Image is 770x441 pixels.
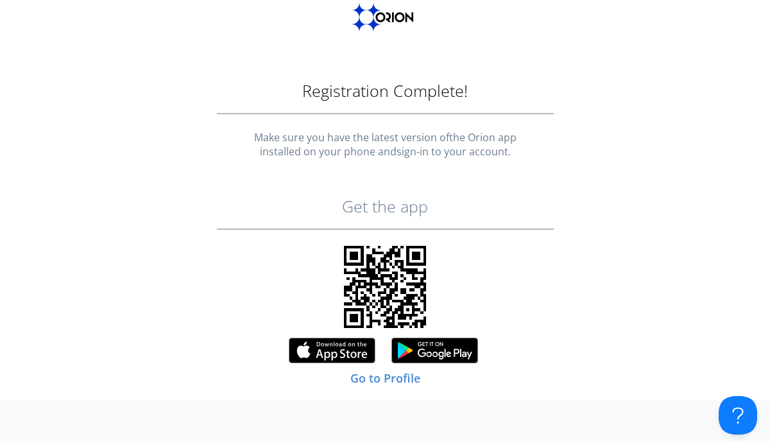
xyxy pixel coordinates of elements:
a: Go to Profile [350,370,420,386]
h2: Get the app [13,198,757,216]
img: googleplay.svg [391,338,481,369]
div: Make sure you have the latest version of the Orion app installed on your phone and sign-in to you... [13,130,757,160]
img: qrcode.svg [344,246,426,328]
h1: Registration Complete! [13,82,757,100]
iframe: Toggle Customer Support [719,396,757,435]
img: appstore.svg [289,338,379,369]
